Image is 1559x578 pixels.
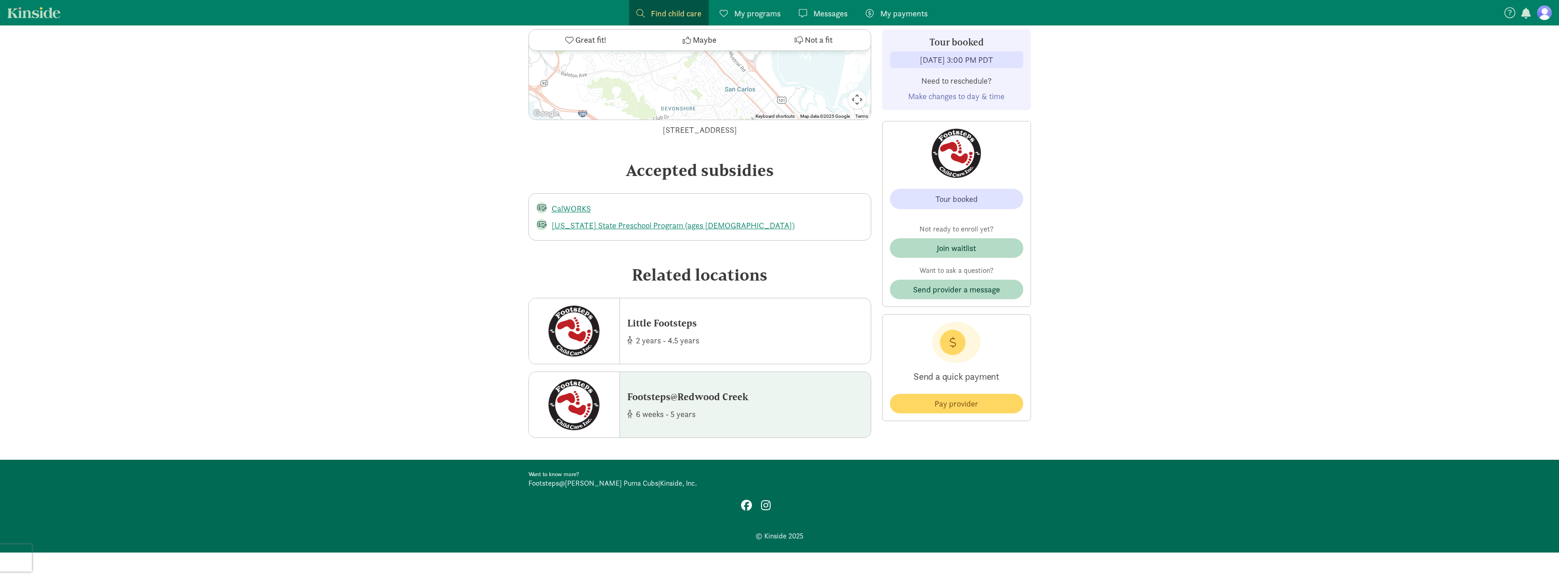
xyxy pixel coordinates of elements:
[890,280,1023,299] button: Send provider a message
[756,113,795,120] button: Keyboard shortcuts
[757,30,870,50] button: Not a fit
[813,7,848,20] span: Messages
[643,30,757,50] button: Maybe
[528,470,579,478] strong: Want to know more?
[528,372,871,438] a: Footsteps@Redwood Creek logo Footsteps@Redwood Creek 6 weeks - 5 years
[528,478,774,489] div: |
[920,54,993,66] div: [DATE] 3:00 PM PDT
[693,34,716,46] span: Maybe
[934,397,978,410] span: Pay provider
[805,34,833,46] span: Not a fit
[531,108,561,120] a: Open this area in Google Maps (opens a new window)
[890,363,1023,390] p: Send a quick payment
[528,531,1031,542] div: © Kinside 2025
[552,203,591,214] a: CalWORKS
[528,298,871,364] a: Little Footsteps logo Little Footsteps 2 years - 4.5 years
[913,283,1000,296] span: Send provider a message
[528,158,871,182] div: Accepted subsidies
[935,193,978,205] div: Tour booked
[890,238,1023,258] button: Join waitlist
[627,316,699,331] div: Little Footsteps
[651,7,701,20] span: Find child care
[848,90,866,109] button: Map camera controls
[528,124,871,136] div: [STREET_ADDRESS]
[890,265,1023,276] p: Want to ask a question?
[627,390,748,404] div: Footsteps@Redwood Creek
[800,114,850,119] span: Map data ©2025 Google
[627,334,699,346] div: 2 years - 4.5 years
[908,91,1005,101] a: Make changes to day & time
[529,30,643,50] button: Great fit!
[528,478,658,488] a: Footsteps@[PERSON_NAME] Puma Cubs
[890,75,1023,86] p: Need to reschedule?
[548,379,599,430] img: Footsteps@Redwood Creek logo
[890,224,1023,235] p: Not ready to enroll yet?
[660,478,697,488] a: Kinside, Inc.
[548,306,599,357] img: Little Footsteps logo
[7,7,61,18] a: Kinside
[855,114,868,119] a: Terms (opens in new tab)
[552,220,795,231] a: [US_STATE] State Preschool Program (ages [DEMOGRAPHIC_DATA])
[880,7,928,20] span: My payments
[734,7,781,20] span: My programs
[932,129,981,178] img: Provider logo
[528,262,871,287] div: Related locations
[890,37,1023,48] h3: Tour booked
[627,407,748,420] div: 6 weeks - 5 years
[575,34,606,46] span: Great fit!
[531,108,561,120] img: Google
[937,242,976,254] div: Join waitlist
